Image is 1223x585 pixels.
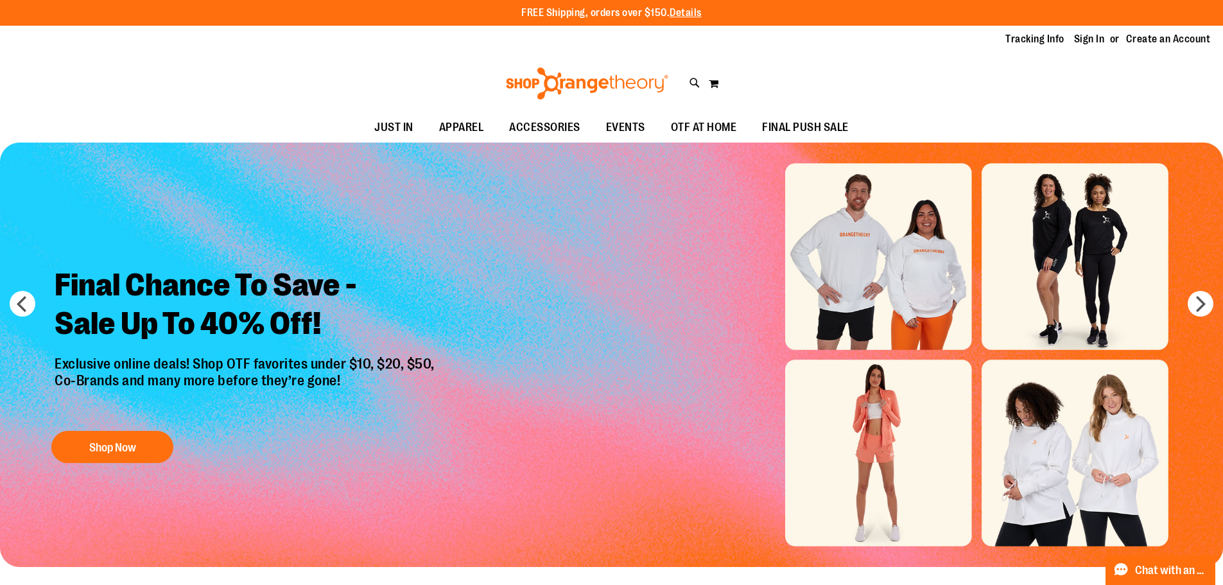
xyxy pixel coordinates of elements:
[749,113,862,143] a: FINAL PUSH SALE
[426,113,497,143] a: APPAREL
[1188,291,1213,317] button: next
[496,113,593,143] a: ACCESSORIES
[658,113,750,143] a: OTF AT HOME
[374,113,413,142] span: JUST IN
[762,113,849,142] span: FINAL PUSH SALE
[10,291,35,317] button: prev
[670,7,702,19] a: Details
[361,113,426,143] a: JUST IN
[1106,555,1216,585] button: Chat with an Expert
[504,67,670,100] img: Shop Orangetheory
[51,431,173,463] button: Shop Now
[45,356,447,419] p: Exclusive online deals! Shop OTF favorites under $10, $20, $50, Co-Brands and many more before th...
[45,256,447,356] h2: Final Chance To Save - Sale Up To 40% Off!
[606,113,645,142] span: EVENTS
[671,113,737,142] span: OTF AT HOME
[509,113,580,142] span: ACCESSORIES
[1135,564,1208,577] span: Chat with an Expert
[1126,32,1211,46] a: Create an Account
[1074,32,1105,46] a: Sign In
[593,113,658,143] a: EVENTS
[439,113,484,142] span: APPAREL
[521,6,702,21] p: FREE Shipping, orders over $150.
[1005,32,1064,46] a: Tracking Info
[45,256,447,470] a: Final Chance To Save -Sale Up To 40% Off! Exclusive online deals! Shop OTF favorites under $10, $...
